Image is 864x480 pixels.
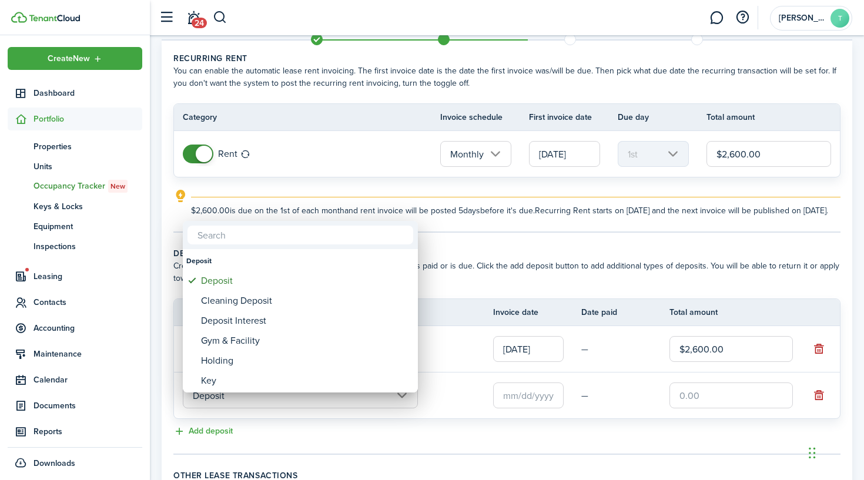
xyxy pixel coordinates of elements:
input: Search [187,226,413,244]
div: Deposit [186,251,414,271]
div: Gym & Facility [201,331,409,351]
div: Cleaning Deposit [201,291,409,311]
div: Deposit [201,271,409,291]
div: Key [201,371,409,391]
div: Deposit Interest [201,311,409,331]
div: Holding [201,351,409,371]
